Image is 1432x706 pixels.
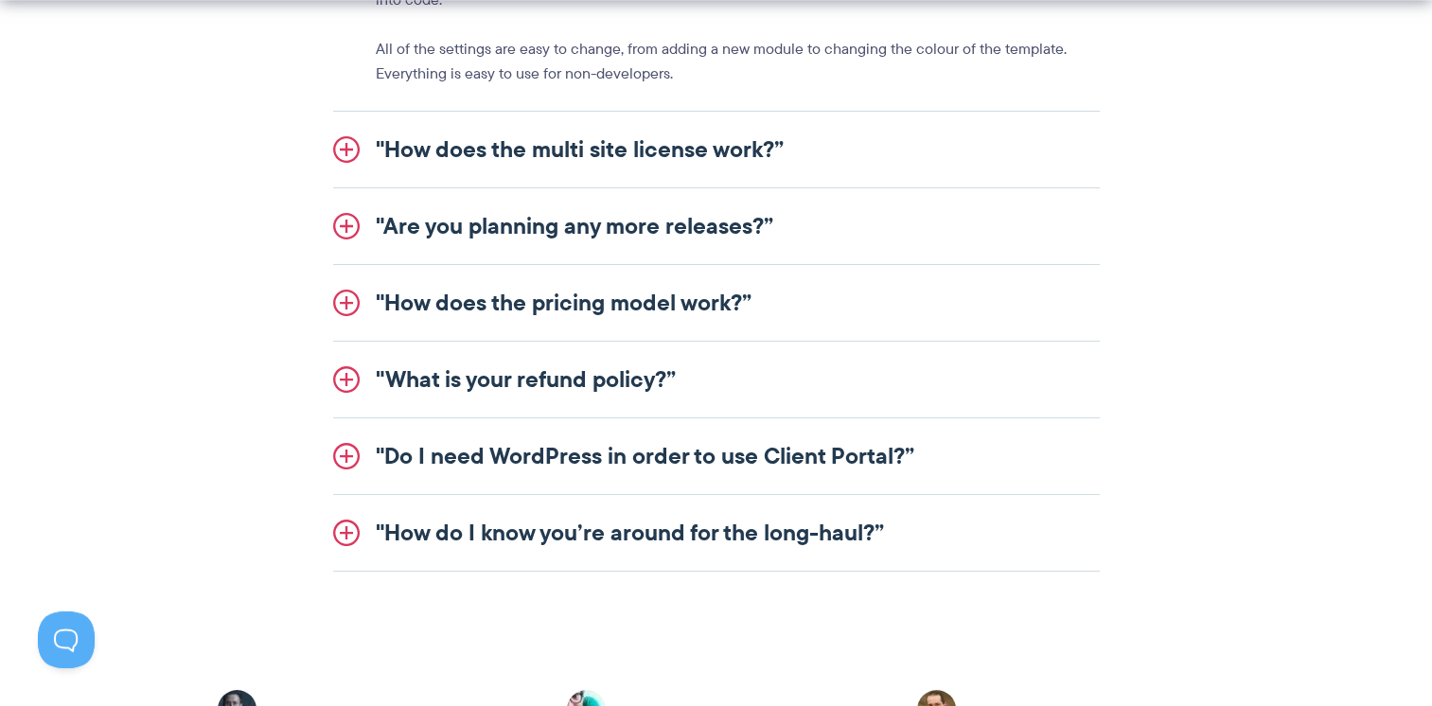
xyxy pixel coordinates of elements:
[333,112,1100,187] a: "How does the multi site license work?”
[333,495,1100,571] a: "How do I know you’re around for the long-haul?”
[333,418,1100,494] a: "Do I need WordPress in order to use Client Portal?”
[376,37,1100,86] p: All of the settings are easy to change, from adding a new module to changing the colour of the te...
[38,611,95,668] iframe: Toggle Customer Support
[333,342,1100,417] a: "What is your refund policy?”
[333,265,1100,341] a: "How does the pricing model work?”
[333,188,1100,264] a: "Are you planning any more releases?”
